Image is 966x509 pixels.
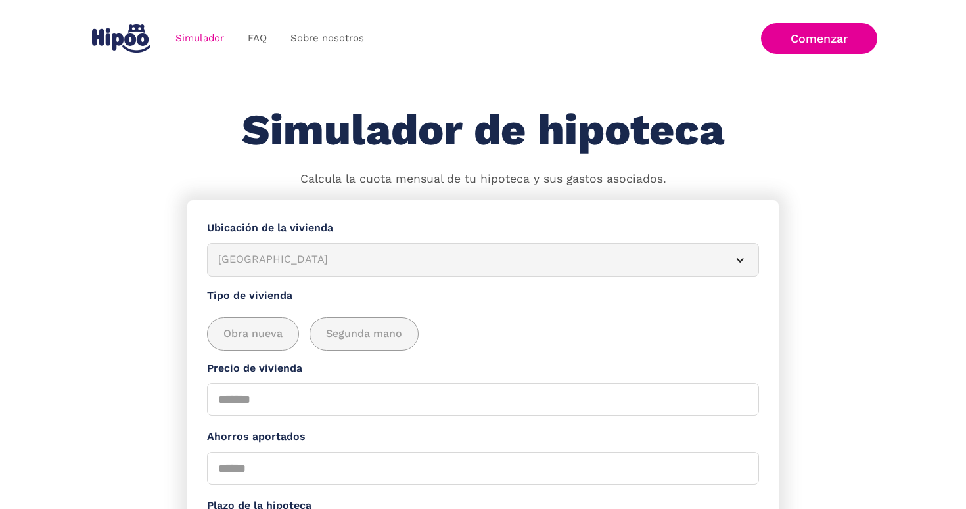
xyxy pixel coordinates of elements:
[236,26,279,51] a: FAQ
[300,171,666,188] p: Calcula la cuota mensual de tu hipoteca y sus gastos asociados.
[218,252,716,268] div: [GEOGRAPHIC_DATA]
[207,429,759,445] label: Ahorros aportados
[279,26,376,51] a: Sobre nosotros
[326,326,402,342] span: Segunda mano
[207,243,759,277] article: [GEOGRAPHIC_DATA]
[223,326,283,342] span: Obra nueva
[164,26,236,51] a: Simulador
[207,288,759,304] label: Tipo de vivienda
[207,317,759,351] div: add_description_here
[242,106,724,154] h1: Simulador de hipoteca
[761,23,877,54] a: Comenzar
[207,361,759,377] label: Precio de vivienda
[89,19,153,58] a: home
[207,220,759,236] label: Ubicación de la vivienda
